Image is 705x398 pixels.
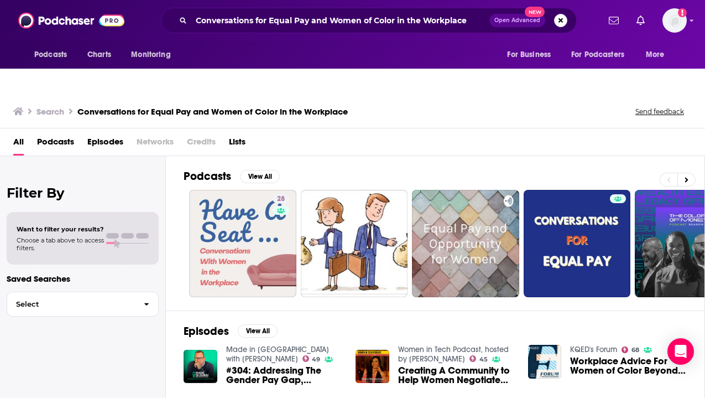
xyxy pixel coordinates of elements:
[240,170,280,183] button: View All
[662,8,687,33] img: User Profile
[161,8,577,33] div: Search podcasts, credits, & more...
[131,47,170,63] span: Monitoring
[27,44,81,65] button: open menu
[7,273,159,284] p: Saved Searches
[184,350,217,384] img: #304: Addressing The Gender Pay Gap, Women’s Equality And Workplace Inclusion With Emma Burdett
[499,44,565,65] button: open menu
[34,47,67,63] span: Podcasts
[528,345,562,379] img: Workplace Advice For Women of Color Beyond ‘Lean In’
[80,44,118,65] a: Charts
[525,7,545,17] span: New
[77,106,348,117] h3: Conversations for Equal Pay and Women of Color in the Workplace
[302,355,321,362] a: 49
[356,350,389,384] img: Creating A Community to Help Women Negotiate for Equal Pay and Power in the Workplace featuring C...
[191,12,489,29] input: Search podcasts, credits, & more...
[37,133,74,156] a: Podcasts
[312,357,320,362] span: 49
[7,301,135,308] span: Select
[667,338,694,365] div: Open Intercom Messenger
[229,133,246,156] a: Lists
[184,169,280,183] a: PodcastsView All
[189,190,296,297] a: 28
[469,355,488,362] a: 45
[36,106,64,117] h3: Search
[187,133,216,156] span: Credits
[226,345,329,364] a: Made in Dubai with Spencer Lodge
[7,292,159,317] button: Select
[226,366,343,385] span: #304: Addressing The Gender Pay Gap, Women’s Equality And Workplace Inclusion With [PERSON_NAME]
[226,366,343,385] a: #304: Addressing The Gender Pay Gap, Women’s Equality And Workplace Inclusion With Emma Burdett
[184,324,229,338] h2: Episodes
[398,366,515,385] a: Creating A Community to Help Women Negotiate for Equal Pay and Power in the Workplace featuring C...
[570,345,617,354] a: KQED's Forum
[87,133,123,156] a: Episodes
[622,347,639,353] a: 68
[564,44,640,65] button: open menu
[632,11,649,30] a: Show notifications dropdown
[604,11,623,30] a: Show notifications dropdown
[137,133,174,156] span: Networks
[273,194,289,203] a: 28
[18,10,124,31] img: Podchaser - Follow, Share and Rate Podcasts
[646,47,665,63] span: More
[7,185,159,201] h2: Filter By
[638,44,678,65] button: open menu
[398,366,515,385] span: Creating A Community to Help Women Negotiate for Equal Pay and Power in the Workplace featuring [...
[489,14,545,27] button: Open AdvancedNew
[17,225,104,233] span: Want to filter your results?
[87,47,111,63] span: Charts
[184,169,231,183] h2: Podcasts
[494,18,540,23] span: Open Advanced
[662,8,687,33] button: Show profile menu
[277,194,285,205] span: 28
[184,324,278,338] a: EpisodesView All
[123,44,185,65] button: open menu
[238,324,278,338] button: View All
[479,357,488,362] span: 45
[398,345,509,364] a: Women in Tech Podcast, hosted by Espree Devora
[632,107,687,116] button: Send feedback
[13,133,24,156] a: All
[17,236,104,252] span: Choose a tab above to access filters.
[662,8,687,33] span: Logged in as LTsub
[678,8,687,17] svg: Add a profile image
[571,47,624,63] span: For Podcasters
[570,356,687,375] a: Workplace Advice For Women of Color Beyond ‘Lean In’
[631,348,639,353] span: 68
[507,47,551,63] span: For Business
